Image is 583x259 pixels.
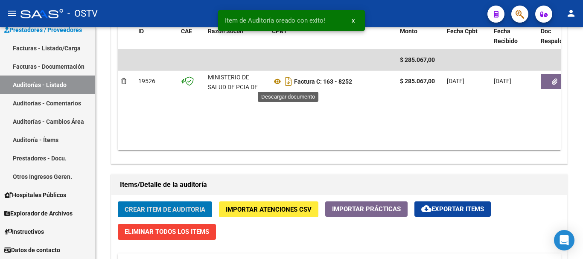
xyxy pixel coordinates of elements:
span: Eliminar Todos los Items [125,228,209,236]
datatable-header-cell: ID [135,22,178,50]
span: 19526 [138,78,155,84]
span: Hospitales Públicos [4,190,66,200]
span: [DATE] [447,78,464,84]
button: x [345,13,361,28]
span: Doc Respaldatoria [541,28,579,44]
datatable-header-cell: Fecha Recibido [490,22,537,50]
span: Importar Prácticas [332,205,401,213]
div: MINISTERIO DE SALUD DE PCIA DE BSAS [208,73,265,102]
strong: Factura C: 163 - 8252 [294,78,352,85]
span: ID [138,28,144,35]
span: Exportar Items [421,205,484,213]
span: Explorador de Archivos [4,209,73,218]
span: x [352,17,355,24]
span: [DATE] [494,78,511,84]
button: Eliminar Todos los Items [118,224,216,240]
div: Open Intercom Messenger [554,230,574,250]
datatable-header-cell: CAE [178,22,204,50]
span: Fecha Cpbt [447,28,478,35]
datatable-header-cell: Fecha Cpbt [443,22,490,50]
span: Monto [400,28,417,35]
button: Importar Prácticas [325,201,408,217]
span: $ 285.067,00 [400,56,435,63]
h1: Items/Detalle de la auditoría [120,178,559,192]
button: Exportar Items [414,201,491,217]
span: Fecha Recibido [494,28,518,44]
span: CAE [181,28,192,35]
strong: $ 285.067,00 [400,78,435,84]
span: - OSTV [67,4,98,23]
span: Crear Item de Auditoria [125,206,205,213]
mat-icon: menu [7,8,17,18]
datatable-header-cell: Razon Social [204,22,268,50]
span: Instructivos [4,227,44,236]
span: Datos de contacto [4,245,60,255]
button: Importar Atenciones CSV [219,201,318,217]
i: Descargar documento [283,75,294,88]
mat-icon: cloud_download [421,204,431,214]
span: Item de Auditoría creado con exito! [225,16,325,25]
span: Importar Atenciones CSV [226,206,312,213]
span: Prestadores / Proveedores [4,25,82,35]
button: Crear Item de Auditoria [118,201,212,217]
datatable-header-cell: Monto [396,22,443,50]
mat-icon: person [566,8,576,18]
